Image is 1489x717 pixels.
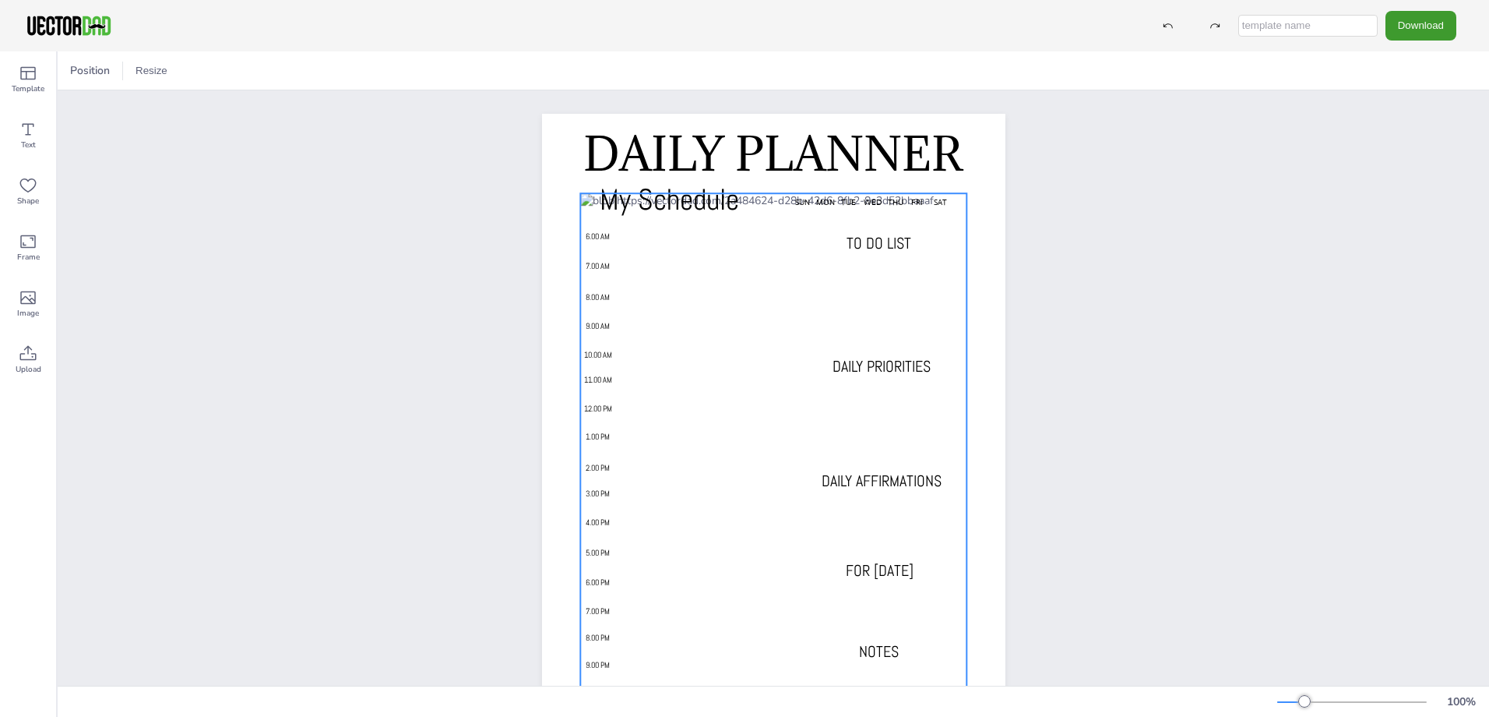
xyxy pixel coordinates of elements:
span: 5.00 PM [586,548,610,558]
span: NOTES [859,641,899,662]
span: 10.00 AM [584,350,612,360]
span: Image [17,307,39,320]
span: 7.00 PM [586,606,610,616]
span: My Schedule [600,181,739,218]
span: 7.00 AM [586,261,610,271]
span: 11.00 AM [584,375,612,385]
span: FOR [DATE] [846,560,913,581]
span: 6.00 AM [586,231,610,242]
span: 2.00 PM [586,463,610,473]
span: SUN MON TUE WED THU FRI SAT [795,197,947,207]
span: 4.00 PM [586,517,610,528]
span: Frame [17,251,40,263]
span: 8.00 PM [586,633,610,643]
span: DAILY PRIORITIES [833,356,931,376]
span: Text [21,139,36,151]
span: 8.00 AM [586,292,610,302]
span: 3.00 PM [586,489,610,499]
span: DAILY PLANNER [583,124,963,183]
img: VectorDad-1.png [25,14,113,37]
button: Download [1385,11,1456,40]
span: 1.00 PM [586,432,610,442]
span: Shape [17,195,39,207]
span: Upload [16,363,41,376]
span: 9.00 PM [586,660,610,670]
button: Resize [129,58,174,83]
span: Position [67,63,113,78]
span: 9.00 AM [586,321,610,331]
input: template name [1238,15,1378,37]
span: 6.00 PM [586,577,610,588]
span: Template [12,83,44,95]
span: 12.00 PM [584,404,612,414]
div: 100 % [1442,694,1480,709]
span: DAILY AFFIRMATIONS [822,471,942,491]
span: TO DO LIST [847,233,911,253]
